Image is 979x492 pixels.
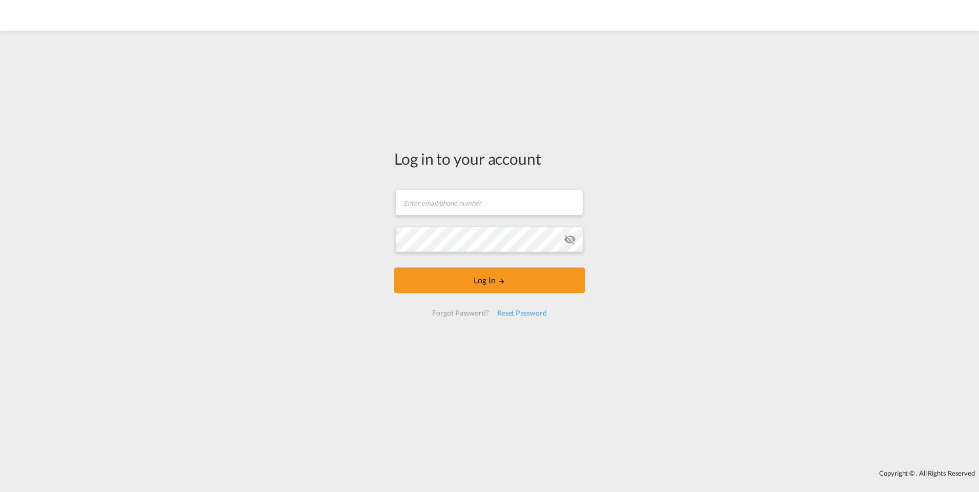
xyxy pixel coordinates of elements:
button: LOGIN [394,267,585,293]
div: Log in to your account [394,148,585,169]
input: Enter email/phone number [395,190,583,215]
md-icon: icon-eye-off [564,233,576,245]
div: Forgot Password? [428,304,493,322]
div: Reset Password [493,304,551,322]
